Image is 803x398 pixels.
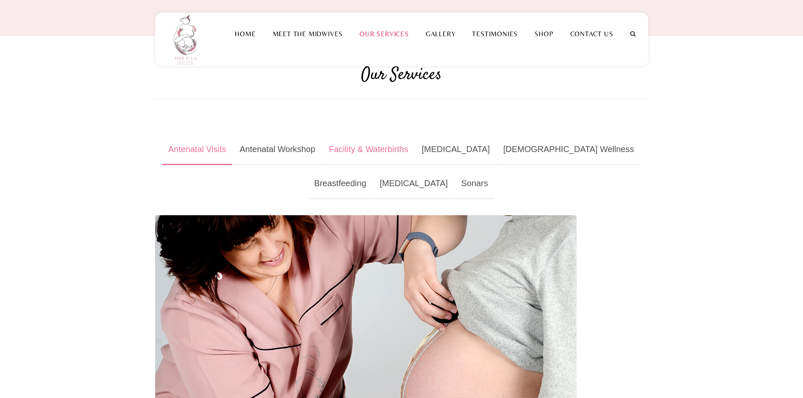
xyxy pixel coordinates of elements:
a: Sonars [455,168,494,199]
a: Contact Us [562,30,622,38]
a: Testimonies [464,30,526,38]
a: Antenatal Visits [162,134,233,165]
a: Our Services [351,30,417,38]
a: [MEDICAL_DATA] [373,168,454,199]
a: Meet the Midwives [264,30,352,38]
a: Shop [526,30,561,38]
a: Antenatal Workshop [233,134,322,165]
a: [MEDICAL_DATA] [415,134,496,165]
a: Gallery [417,30,464,38]
a: Breastfeeding [308,168,372,199]
a: Home [226,30,264,38]
a: Facility & Waterbirths [322,134,414,165]
a: [DEMOGRAPHIC_DATA] Wellness [497,134,640,165]
img: This is us practice [168,13,206,66]
h2: Our Services [155,63,648,88]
